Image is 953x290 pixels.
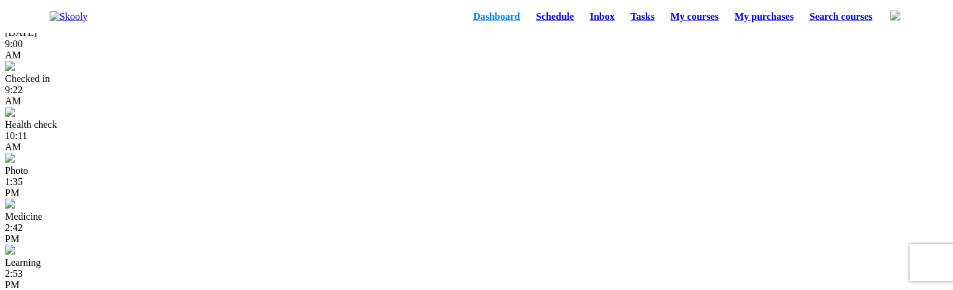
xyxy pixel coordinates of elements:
[623,8,663,25] a: Tasks
[802,8,880,25] a: Search courses
[5,50,948,61] div: AM
[5,199,15,209] img: medicine.jpg
[50,11,87,22] img: Skooly
[5,130,948,153] div: 10:11
[5,153,15,163] img: photo.jpg
[5,188,948,199] div: PM
[5,165,948,176] div: Photo
[5,39,948,61] div: 9:00
[5,176,948,199] div: 1:35
[5,96,948,107] div: AM
[5,211,948,222] div: Medicine
[5,107,15,117] img: temperature.jpg
[5,84,948,107] div: 9:22
[5,245,15,255] img: learning.jpg
[663,8,727,25] a: My courses
[5,61,15,71] img: checkin.jpg
[5,233,948,245] div: PM
[465,8,528,25] a: Dashboard
[5,257,948,268] div: Learning
[528,8,582,25] a: Schedule
[5,119,948,130] div: Health check
[5,142,948,153] div: AM
[582,8,623,25] a: Inbox
[5,222,948,245] div: 2:42
[5,73,948,84] div: Checked in
[727,8,802,25] a: My purchases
